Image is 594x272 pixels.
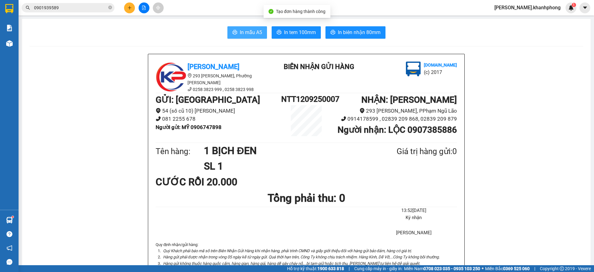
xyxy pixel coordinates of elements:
[281,93,331,105] h1: NTT1209250007
[156,115,281,123] li: 081 2255 678
[52,29,85,37] li: (c) 2017
[371,207,457,214] li: 13:52[DATE]
[424,63,457,67] b: [DOMAIN_NAME]
[156,95,260,105] b: GỬI : [GEOGRAPHIC_DATA]
[6,245,12,251] span: notification
[6,259,12,265] span: message
[187,87,192,91] span: phone
[67,8,82,23] img: logo.jpg
[317,266,344,271] strong: 1900 633 818
[204,158,367,174] h1: SL 1
[156,124,222,130] b: Người gửi : MỸ 0906747898
[34,4,107,11] input: Tìm tên, số ĐT hoặc mã đơn
[503,266,530,271] strong: 0369 525 060
[227,26,267,39] button: printerIn mẫu A5
[156,108,161,113] span: environment
[338,28,381,36] span: In biên nhận 80mm
[371,229,457,237] li: [PERSON_NAME]
[367,145,457,158] div: Giá trị hàng gửi: 0
[482,267,484,270] span: ⚪️
[6,231,12,237] span: question-circle
[404,265,480,272] span: Miền Nam
[156,174,255,190] div: CƯỚC RỒI 20.000
[560,266,564,271] span: copyright
[156,62,187,93] img: logo.jpg
[156,72,267,86] li: 293 [PERSON_NAME], Phường [PERSON_NAME]
[142,6,146,10] span: file-add
[361,95,457,105] b: NHẬN : [PERSON_NAME]
[406,62,421,76] img: logo.jpg
[568,5,574,11] img: icon-new-feature
[572,3,576,7] sup: 1
[573,3,575,7] span: 1
[240,28,262,36] span: In mẫu A5
[156,86,267,93] li: 0258 3823 999 , 0258 3823 998
[187,63,239,71] b: [PERSON_NAME]
[232,30,237,36] span: printer
[163,255,440,259] i: Hàng gửi phải được nhận trong vòng 05 ngày kể từ ngày gửi. Quá thời hạn trên, Công Ty không chịu ...
[163,261,420,266] i: Hàng gửi không thuộc hàng quốc cấm, hàng gian, hàng giả, hàng dễ gây cháy nổ,...bị tạm giữ hoặc t...
[163,248,412,253] i: Quý Khách phải báo mã số trên Biên Nhận Gửi Hàng khi nhận hàng, phải trình CMND và giấy giới thiệ...
[156,116,161,121] span: phone
[485,265,530,272] span: Miền Bắc
[287,265,344,272] span: Hỗ trợ kỹ thuật:
[371,214,457,222] li: Ký nhận
[204,143,367,158] h1: 1 BỊCH ĐEN
[127,6,132,10] span: plus
[187,73,192,78] span: environment
[276,9,325,14] span: Tạo đơn hàng thành công
[338,125,457,135] b: Người nhận : LỘC 0907385886
[6,40,13,47] img: warehouse-icon
[272,26,321,39] button: printerIn tem 100mm
[424,68,457,76] li: (c) 2017
[489,4,566,11] span: [PERSON_NAME].khanhphong
[156,6,160,10] span: aim
[359,108,365,113] span: environment
[156,190,457,207] h1: Tổng phải thu: 0
[8,8,39,39] img: logo.jpg
[331,115,457,123] li: 0914178599 , 02839 209 868, 02839 209 879
[12,216,14,218] sup: 1
[6,217,13,223] img: warehouse-icon
[124,2,135,13] button: plus
[108,5,112,11] span: close-circle
[582,5,588,11] span: caret-down
[277,30,282,36] span: printer
[8,40,35,69] b: [PERSON_NAME]
[331,107,457,115] li: 293 [PERSON_NAME], PPhạm Ngũ Lão
[5,4,13,13] img: logo-vxr
[139,2,149,13] button: file-add
[424,266,480,271] strong: 0708 023 035 - 0935 103 250
[354,265,402,272] span: Cung cấp máy in - giấy in:
[153,2,164,13] button: aim
[579,2,590,13] button: caret-down
[534,265,535,272] span: |
[349,265,350,272] span: |
[156,107,281,115] li: 54 (số cũ 10) [PERSON_NAME]
[330,30,335,36] span: printer
[52,24,85,28] b: [DOMAIN_NAME]
[284,28,316,36] span: In tem 100mm
[40,9,59,49] b: BIÊN NHẬN GỬI HÀNG
[26,6,30,10] span: search
[108,6,112,9] span: close-circle
[156,145,204,158] div: Tên hàng:
[269,9,273,14] span: check-circle
[6,25,13,31] img: solution-icon
[284,63,354,71] b: BIÊN NHẬN GỬI HÀNG
[341,116,346,121] span: phone
[325,26,385,39] button: printerIn biên nhận 80mm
